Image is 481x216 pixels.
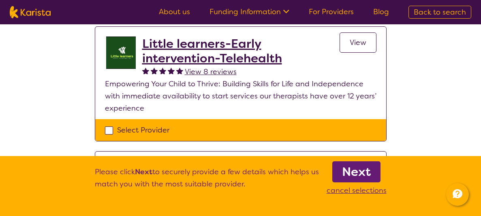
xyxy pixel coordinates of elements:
[105,36,137,69] img: f55hkdaos5cvjyfbzwno.jpg
[327,184,387,197] p: cancel selections
[168,67,175,74] img: fullstar
[95,166,319,197] p: Please click to securely provide a few details which helps us match you with the most suitable pr...
[10,6,51,18] img: Karista logo
[340,32,376,53] a: View
[176,67,183,74] img: fullstar
[185,66,237,78] a: View 8 reviews
[105,78,376,114] p: Empowering Your Child to Thrive: Building Skills for Life and Independence with immediate availab...
[373,7,389,17] a: Blog
[142,36,340,66] a: Little learners-Early intervention-Telehealth
[185,67,237,77] span: View 8 reviews
[151,67,158,74] img: fullstar
[342,164,371,180] b: Next
[332,161,381,182] a: Next
[135,167,152,177] b: Next
[350,38,366,47] span: View
[408,6,471,19] a: Back to search
[159,67,166,74] img: fullstar
[414,7,466,17] span: Back to search
[309,7,354,17] a: For Providers
[159,7,190,17] a: About us
[142,67,149,74] img: fullstar
[446,183,469,206] button: Channel Menu
[210,7,289,17] a: Funding Information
